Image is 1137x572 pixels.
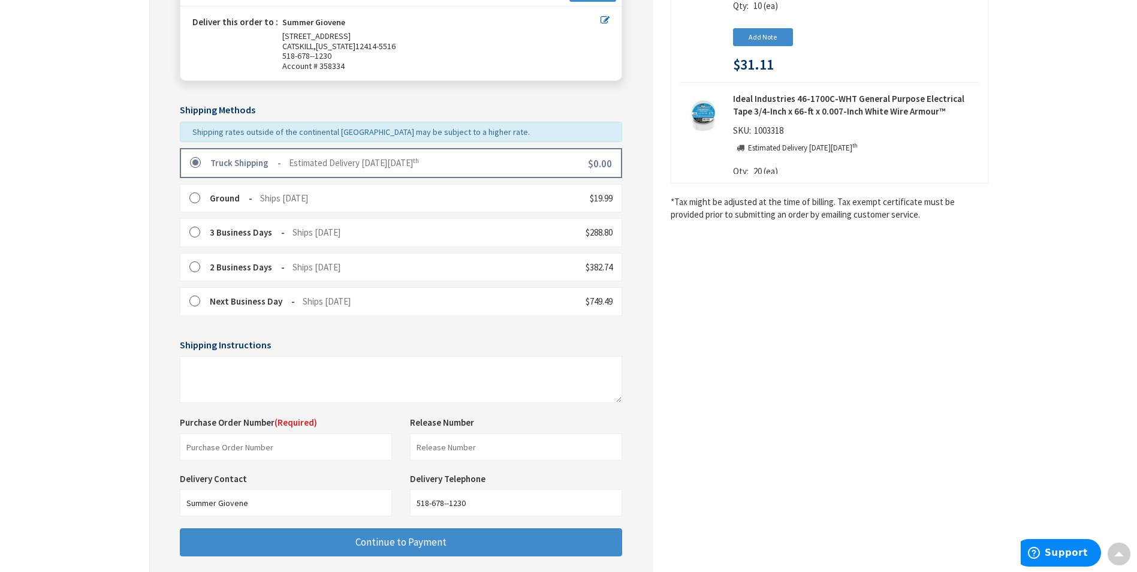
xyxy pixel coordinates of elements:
[410,416,474,429] label: Release Number
[210,261,285,273] strong: 2 Business Days
[355,535,447,549] span: Continue to Payment
[180,105,622,116] h5: Shipping Methods
[210,296,295,307] strong: Next Business Day
[764,165,778,177] span: (ea)
[588,157,612,170] span: $0.00
[410,473,488,484] label: Delivery Telephone
[1021,539,1101,569] iframe: Opens a widget where you can find more information
[852,142,858,149] sup: th
[192,127,530,137] span: Shipping rates outside of the continental [GEOGRAPHIC_DATA] may be subject to a higher rate.
[260,192,308,204] span: Ships [DATE]
[685,97,722,134] img: Ideal Industries 46-1700C-WHT General Purpose Electrical Tape 3/4-Inch x 66-ft x 0.007-Inch White...
[210,192,252,204] strong: Ground
[289,157,419,168] span: Estimated Delivery [DATE][DATE]
[180,528,622,556] button: Continue to Payment
[671,195,988,221] : *Tax might be adjusted at the time of billing. Tax exempt certificate must be provided prior to s...
[210,157,281,168] strong: Truck Shipping
[282,50,331,61] span: 518-678--1230
[733,92,979,118] strong: Ideal Industries 46-1700C-WHT General Purpose Electrical Tape 3/4-Inch x 66-ft x 0.007-Inch White...
[733,165,747,177] span: Qty
[210,227,285,238] strong: 3 Business Days
[282,31,351,41] span: [STREET_ADDRESS]
[751,125,786,136] span: 1003318
[180,433,392,460] input: Purchase Order Number
[180,416,317,429] label: Purchase Order Number
[355,41,396,52] span: 12414-5516
[192,16,278,28] strong: Deliver this order to :
[303,296,351,307] span: Ships [DATE]
[586,296,613,307] span: $749.49
[282,61,601,71] span: Account # 358334
[410,433,622,460] input: Release Number
[586,227,613,238] span: $288.80
[316,41,355,52] span: [US_STATE]
[590,192,613,204] span: $19.99
[733,57,774,73] span: $31.11
[413,156,419,165] sup: th
[282,17,345,31] strong: Summer Giovene
[275,417,317,428] span: (Required)
[748,143,858,154] p: Estimated Delivery [DATE][DATE]
[292,261,340,273] span: Ships [DATE]
[292,227,340,238] span: Ships [DATE]
[282,41,316,52] span: CATSKILL,
[180,339,271,351] span: Shipping Instructions
[586,261,613,273] span: $382.74
[180,473,250,484] label: Delivery Contact
[733,124,786,141] div: SKU:
[753,165,762,177] span: 20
